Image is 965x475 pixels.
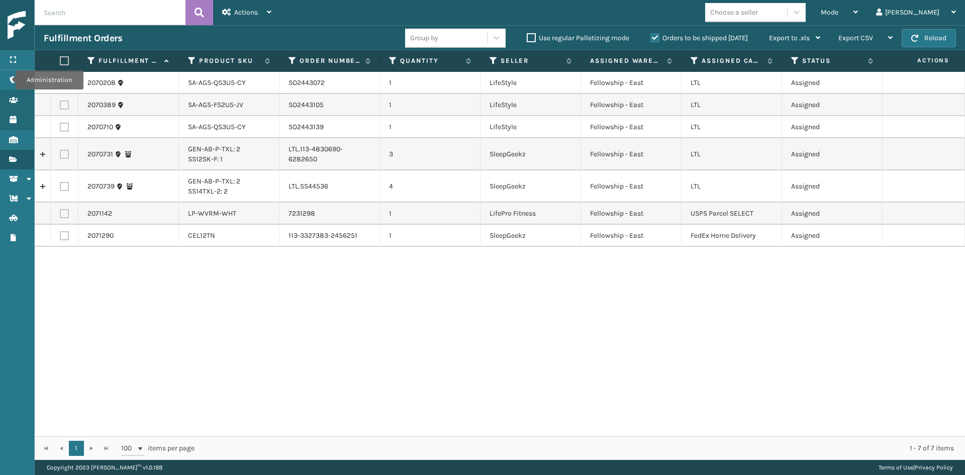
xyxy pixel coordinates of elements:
[682,116,782,138] td: LTL
[279,225,380,247] td: 113-3327383-2456251
[838,34,873,42] span: Export CSV
[121,441,195,456] span: items per page
[8,11,98,40] img: logo
[590,56,662,65] label: Assigned Warehouse
[782,94,883,116] td: Assigned
[87,209,112,219] a: 2071142
[682,170,782,203] td: LTL
[682,203,782,225] td: USPS Parcel SELECT
[879,464,913,471] a: Terms of Use
[47,460,162,475] p: Copyright 2023 [PERSON_NAME]™ v 1.0.188
[188,155,223,163] a: SS12SK-F: 1
[279,116,380,138] td: SO2443139
[380,225,480,247] td: 1
[581,225,682,247] td: Fellowship - East
[480,72,581,94] td: LifeStyle
[188,187,228,196] a: SS14TXL-2: 2
[209,443,954,453] div: 1 - 7 of 7 items
[581,138,682,170] td: Fellowship - East
[380,116,480,138] td: 1
[87,231,114,241] a: 2071290
[234,8,258,17] span: Actions
[581,203,682,225] td: Fellowship - East
[581,94,682,116] td: Fellowship - East
[69,441,84,456] a: 1
[188,101,243,109] a: SA-AGS-FS2U5-JV
[902,29,956,47] button: Reload
[480,138,581,170] td: SleepGeekz
[188,231,215,240] a: CEL12TN
[480,170,581,203] td: SleepGeekz
[300,56,360,65] label: Order Number
[782,116,883,138] td: Assigned
[410,33,438,43] div: Group by
[87,149,113,159] a: 2070731
[400,56,461,65] label: Quantity
[380,138,480,170] td: 3
[802,56,863,65] label: Status
[188,209,236,218] a: LP-WVRM-WHT
[380,94,480,116] td: 1
[682,138,782,170] td: LTL
[44,32,122,44] h3: Fulfillment Orders
[279,170,380,203] td: LTL.SS44536
[821,8,838,17] span: Mode
[886,52,955,69] span: Actions
[279,138,380,170] td: LTL.113-4830690-6282650
[480,203,581,225] td: LifePro Fitness
[279,203,380,225] td: 7231298
[188,177,240,185] a: GEN-AB-P-TXL: 2
[188,145,240,153] a: GEN-AB-P-TXL: 2
[782,225,883,247] td: Assigned
[279,94,380,116] td: SO2443105
[527,34,629,42] label: Use regular Palletizing mode
[702,56,762,65] label: Assigned Carrier Service
[87,181,115,192] a: 2070739
[682,94,782,116] td: LTL
[480,94,581,116] td: LifeStyle
[782,203,883,225] td: Assigned
[199,56,260,65] label: Product SKU
[87,122,113,132] a: 2070710
[682,225,782,247] td: FedEx Home Delivery
[782,138,883,170] td: Assigned
[581,170,682,203] td: Fellowship - East
[480,225,581,247] td: SleepGeekz
[480,116,581,138] td: LifeStyle
[279,72,380,94] td: SO2443072
[682,72,782,94] td: LTL
[879,460,953,475] div: |
[87,78,116,88] a: 2070208
[782,72,883,94] td: Assigned
[650,34,748,42] label: Orders to be shipped [DATE]
[380,203,480,225] td: 1
[380,72,480,94] td: 1
[380,170,480,203] td: 4
[501,56,561,65] label: Seller
[99,56,159,65] label: Fulfillment Order Id
[782,170,883,203] td: Assigned
[188,78,246,87] a: SA-AGS-QS3U5-CY
[581,116,682,138] td: Fellowship - East
[188,123,246,131] a: SA-AGS-QS3U5-CY
[581,72,682,94] td: Fellowship - East
[769,34,810,42] span: Export to .xls
[87,100,116,110] a: 2070389
[710,7,758,18] div: Choose a seller
[121,443,136,453] span: 100
[915,464,953,471] a: Privacy Policy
